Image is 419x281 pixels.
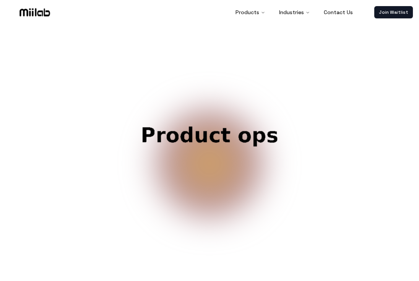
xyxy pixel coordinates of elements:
[229,5,271,20] button: Products
[273,5,316,20] button: Industries
[6,6,63,18] a: Logo
[37,125,382,145] span: Customer service
[229,5,359,20] nav: Main
[18,6,52,18] img: Logo
[374,6,413,18] a: Join Waitlist
[318,5,359,20] a: Contact Us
